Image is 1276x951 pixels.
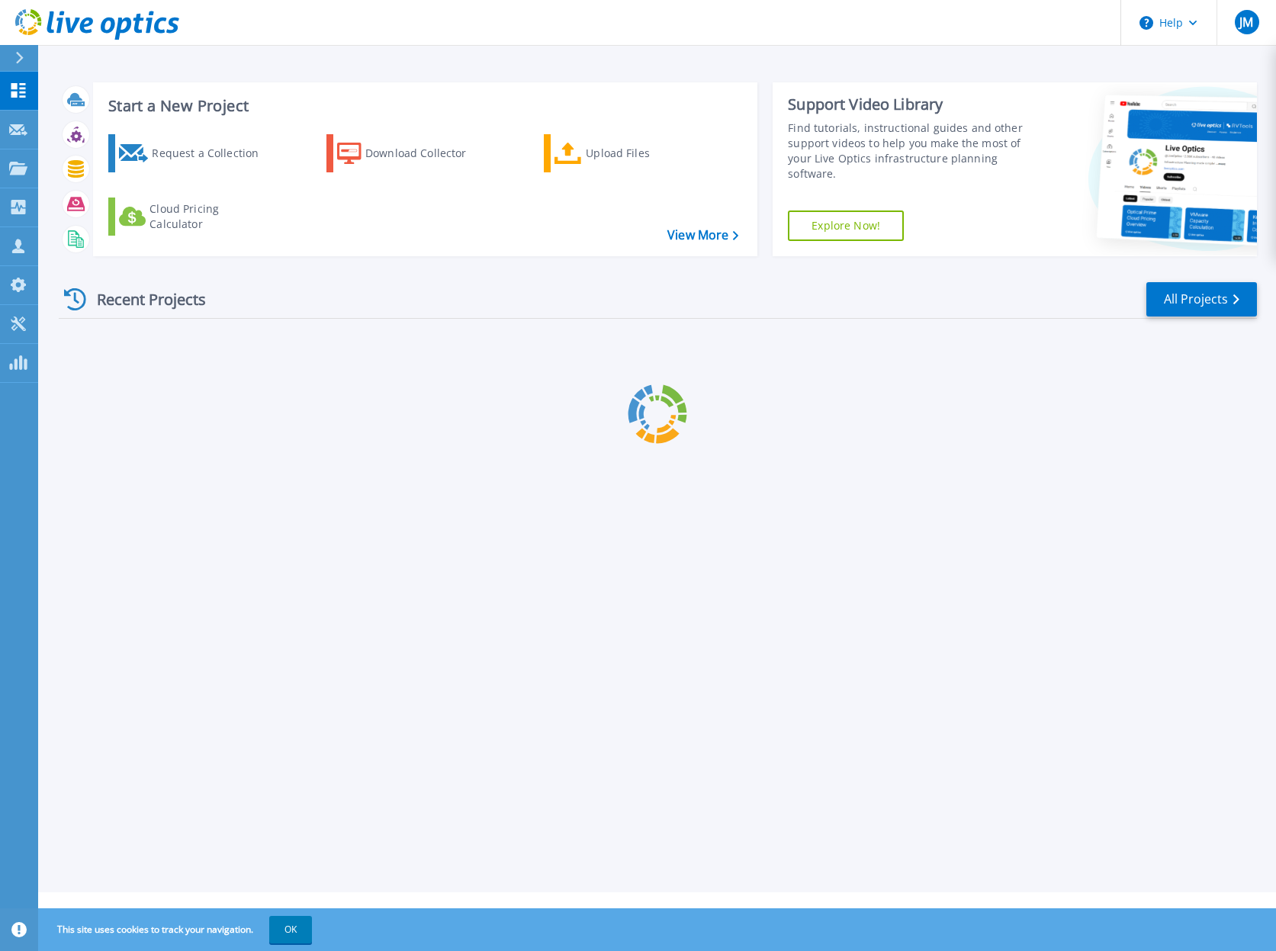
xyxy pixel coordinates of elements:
[788,120,1033,182] div: Find tutorials, instructional guides and other support videos to help you make the most of your L...
[269,916,312,943] button: OK
[42,916,312,943] span: This site uses cookies to track your navigation.
[108,98,738,114] h3: Start a New Project
[667,228,738,243] a: View More
[1239,16,1253,28] span: JM
[544,134,714,172] a: Upload Files
[788,95,1033,114] div: Support Video Library
[365,138,487,169] div: Download Collector
[108,134,278,172] a: Request a Collection
[788,210,904,241] a: Explore Now!
[108,198,278,236] a: Cloud Pricing Calculator
[152,138,274,169] div: Request a Collection
[586,138,708,169] div: Upload Files
[149,201,272,232] div: Cloud Pricing Calculator
[326,134,497,172] a: Download Collector
[59,281,227,318] div: Recent Projects
[1146,282,1257,316] a: All Projects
